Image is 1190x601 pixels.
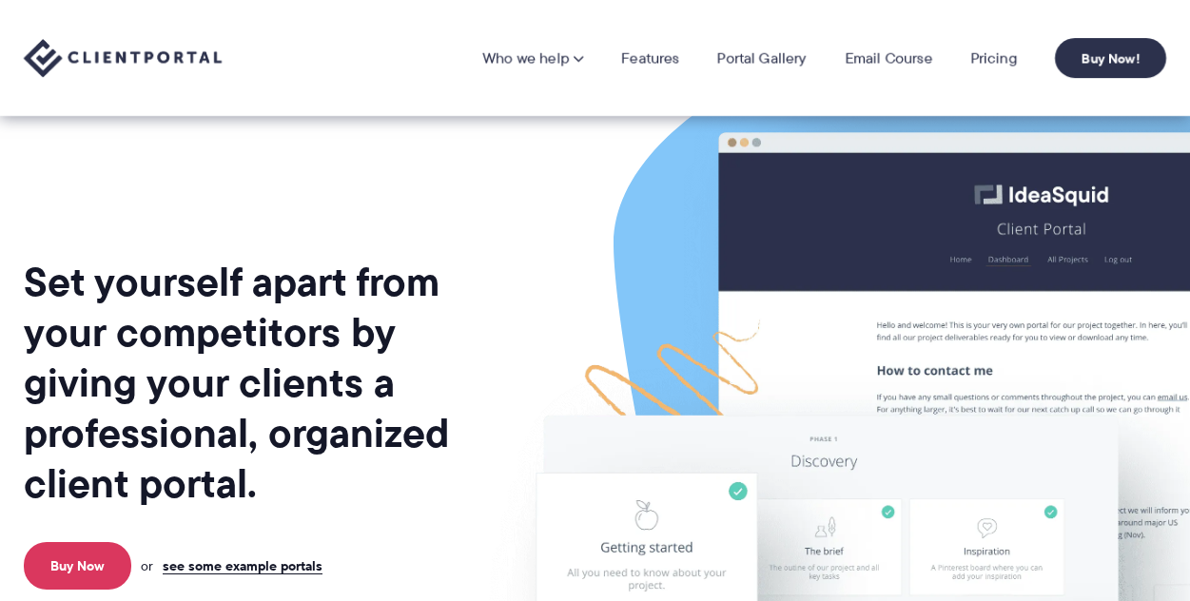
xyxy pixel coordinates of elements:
a: Email Course [845,50,932,66]
a: Buy Now [24,542,131,590]
a: Who we help [482,50,583,66]
a: Buy Now! [1055,38,1166,78]
a: Pricing [970,50,1017,66]
h1: Set yourself apart from your competitors by giving your clients a professional, organized client ... [24,257,480,509]
a: Portal Gallery [717,50,807,66]
a: see some example portals [163,557,322,574]
span: or [141,557,153,574]
a: Features [621,50,679,66]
